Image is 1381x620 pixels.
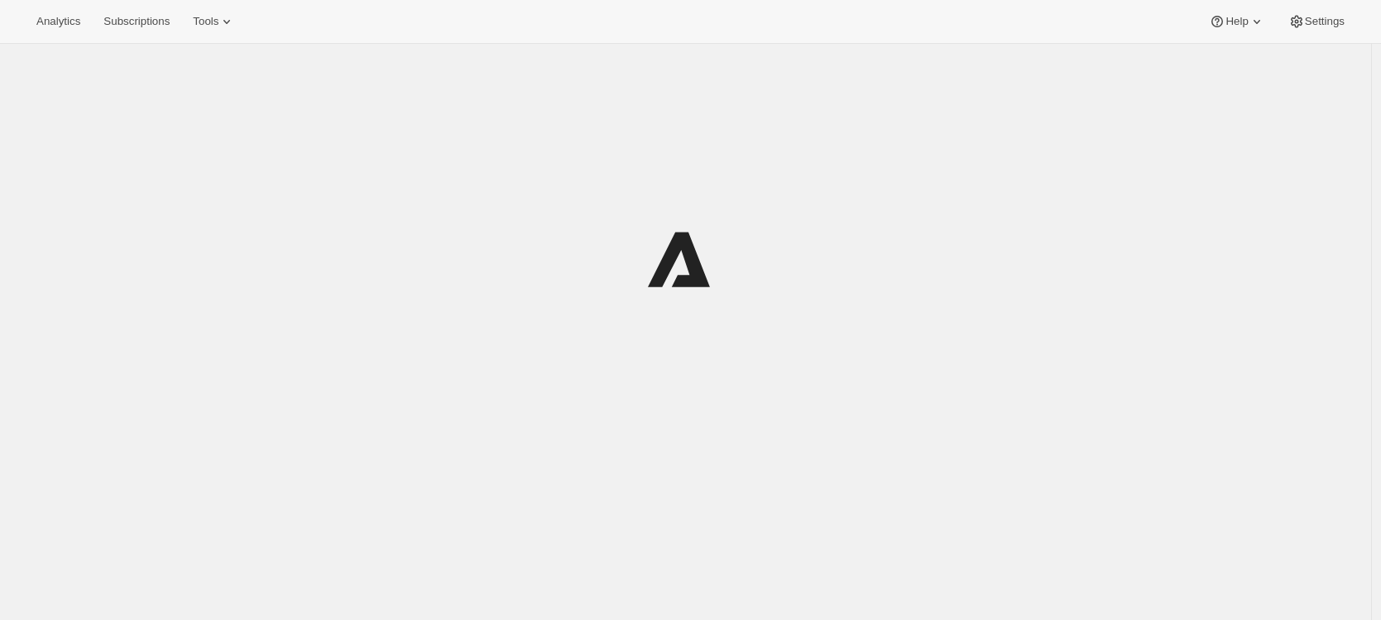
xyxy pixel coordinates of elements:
[183,10,245,33] button: Tools
[193,15,218,28] span: Tools
[1199,10,1274,33] button: Help
[1305,15,1345,28] span: Settings
[1225,15,1248,28] span: Help
[1278,10,1355,33] button: Settings
[94,10,180,33] button: Subscriptions
[26,10,90,33] button: Analytics
[103,15,170,28] span: Subscriptions
[36,15,80,28] span: Analytics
